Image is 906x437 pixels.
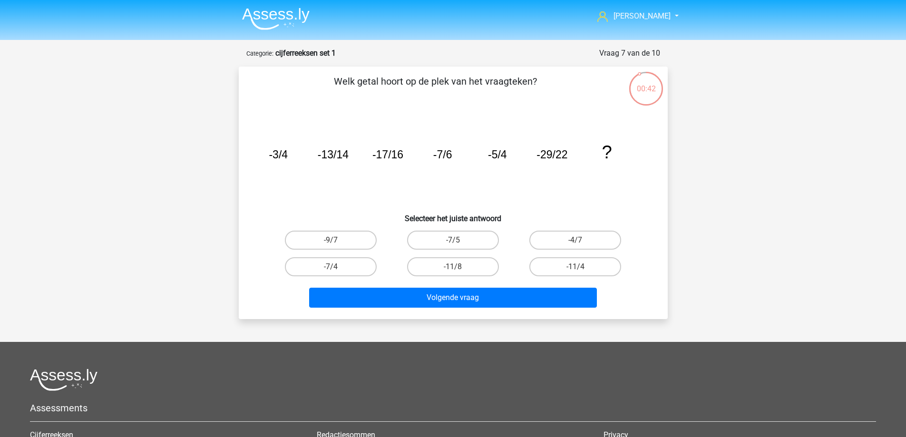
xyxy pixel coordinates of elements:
[628,71,664,95] div: 00:42
[407,257,499,276] label: -11/8
[529,231,621,250] label: -4/7
[536,148,567,161] tspan: -29/22
[246,50,273,57] small: Categorie:
[594,10,672,22] a: [PERSON_NAME]
[309,288,597,308] button: Volgende vraag
[614,11,671,20] span: [PERSON_NAME]
[30,369,97,391] img: Assessly logo
[254,74,617,103] p: Welk getal hoort op de plek van het vraagteken?
[433,148,452,161] tspan: -7/6
[529,257,621,276] label: -11/4
[599,48,660,59] div: Vraag 7 van de 10
[407,231,499,250] label: -7/5
[275,49,336,58] strong: cijferreeksen set 1
[317,148,348,161] tspan: -13/14
[254,206,653,223] h6: Selecteer het juiste antwoord
[487,148,507,161] tspan: -5/4
[372,148,403,161] tspan: -17/16
[242,8,310,30] img: Assessly
[285,257,377,276] label: -7/4
[285,231,377,250] label: -9/7
[30,402,876,414] h5: Assessments
[269,148,288,161] tspan: -3/4
[602,142,612,162] tspan: ?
